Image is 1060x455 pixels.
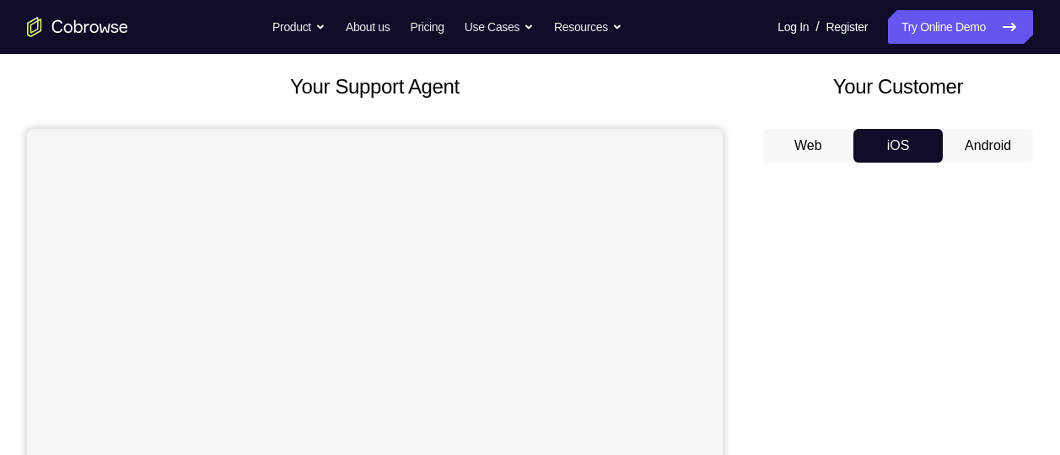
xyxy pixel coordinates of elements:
[27,17,128,37] a: Go to the home page
[465,10,534,44] button: Use Cases
[943,129,1033,163] button: Android
[826,10,868,44] a: Register
[763,72,1033,102] h2: Your Customer
[778,10,809,44] a: Log In
[815,17,819,37] span: /
[888,10,1033,44] a: Try Online Demo
[763,129,853,163] button: Web
[410,10,444,44] a: Pricing
[272,10,326,44] button: Product
[853,129,944,163] button: iOS
[346,10,390,44] a: About us
[554,10,622,44] button: Resources
[27,72,723,102] h2: Your Support Agent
